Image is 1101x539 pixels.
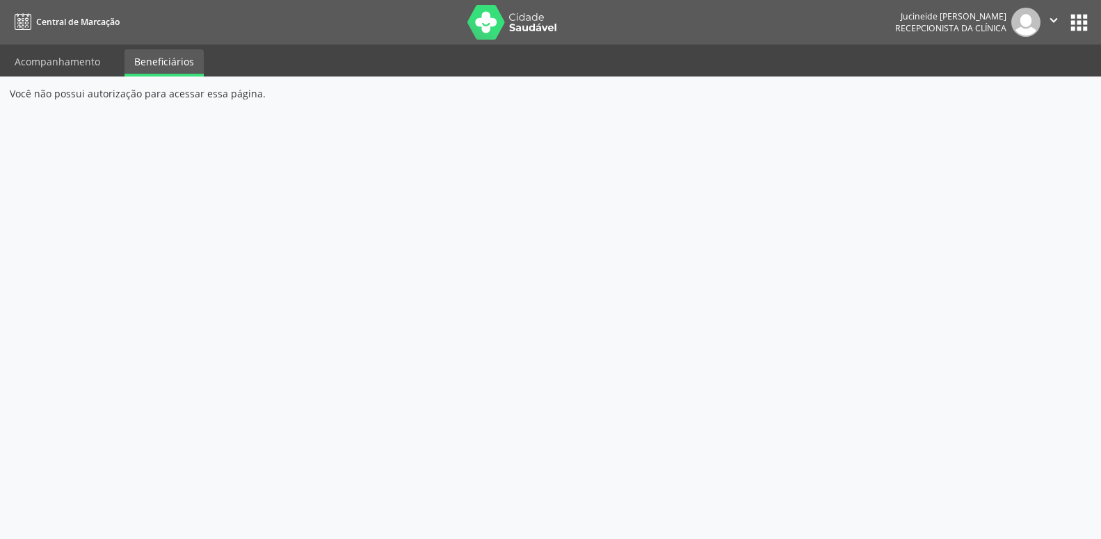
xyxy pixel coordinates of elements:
[10,10,120,33] a: Central de Marcação
[1011,8,1040,37] img: img
[10,86,1091,101] div: Você não possui autorização para acessar essa página.
[124,49,204,77] a: Beneficiários
[1040,8,1067,37] button: 
[1067,10,1091,35] button: apps
[5,49,110,74] a: Acompanhamento
[36,16,120,28] span: Central de Marcação
[1046,13,1061,28] i: 
[895,22,1006,34] span: Recepcionista da clínica
[895,10,1006,22] div: Jucineide [PERSON_NAME]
